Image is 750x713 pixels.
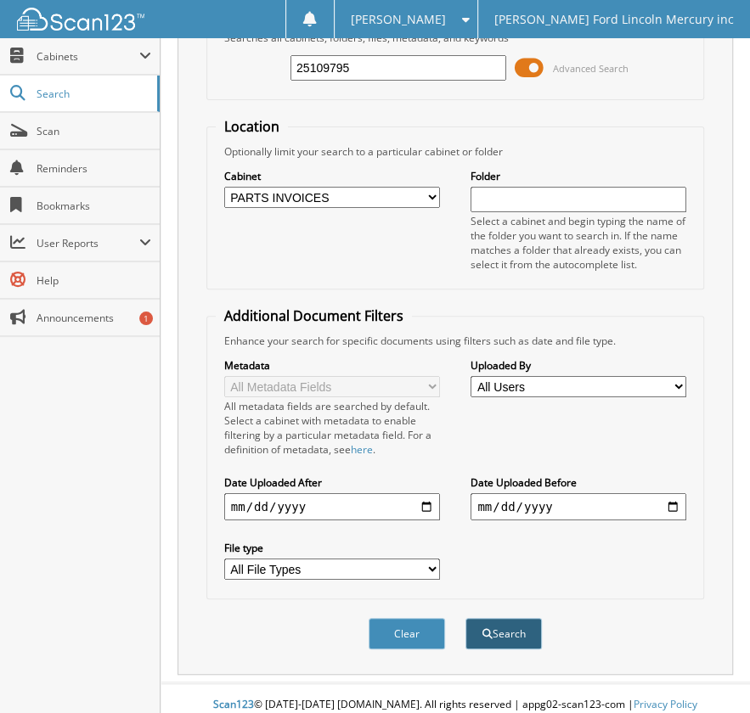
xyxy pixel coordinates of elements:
[139,312,153,325] div: 1
[216,334,696,348] div: Enhance your search for specific documents using filters such as date and file type.
[224,475,440,490] label: Date Uploaded After
[494,14,734,25] span: [PERSON_NAME] Ford Lincoln Mercury inc
[224,493,440,520] input: start
[224,541,440,555] label: File type
[37,161,151,176] span: Reminders
[213,697,254,711] span: Scan123
[37,311,151,325] span: Announcements
[17,8,144,31] img: scan123-logo-white.svg
[37,199,151,213] span: Bookmarks
[471,169,686,183] label: Folder
[634,697,697,711] a: Privacy Policy
[37,87,149,101] span: Search
[224,358,440,373] label: Metadata
[224,399,440,457] div: All metadata fields are searched by default. Select a cabinet with metadata to enable filtering b...
[37,124,151,138] span: Scan
[471,475,686,490] label: Date Uploaded Before
[37,49,139,64] span: Cabinets
[216,144,696,159] div: Optionally limit your search to a particular cabinet or folder
[351,442,373,457] a: here
[471,493,686,520] input: end
[465,618,542,649] button: Search
[216,117,288,136] legend: Location
[216,306,412,325] legend: Additional Document Filters
[37,236,139,250] span: User Reports
[351,14,446,25] span: [PERSON_NAME]
[369,618,445,649] button: Clear
[224,169,440,183] label: Cabinet
[37,273,151,288] span: Help
[471,358,686,373] label: Uploaded By
[471,214,686,272] div: Select a cabinet and begin typing the name of the folder you want to search in. If the name match...
[553,62,629,75] span: Advanced Search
